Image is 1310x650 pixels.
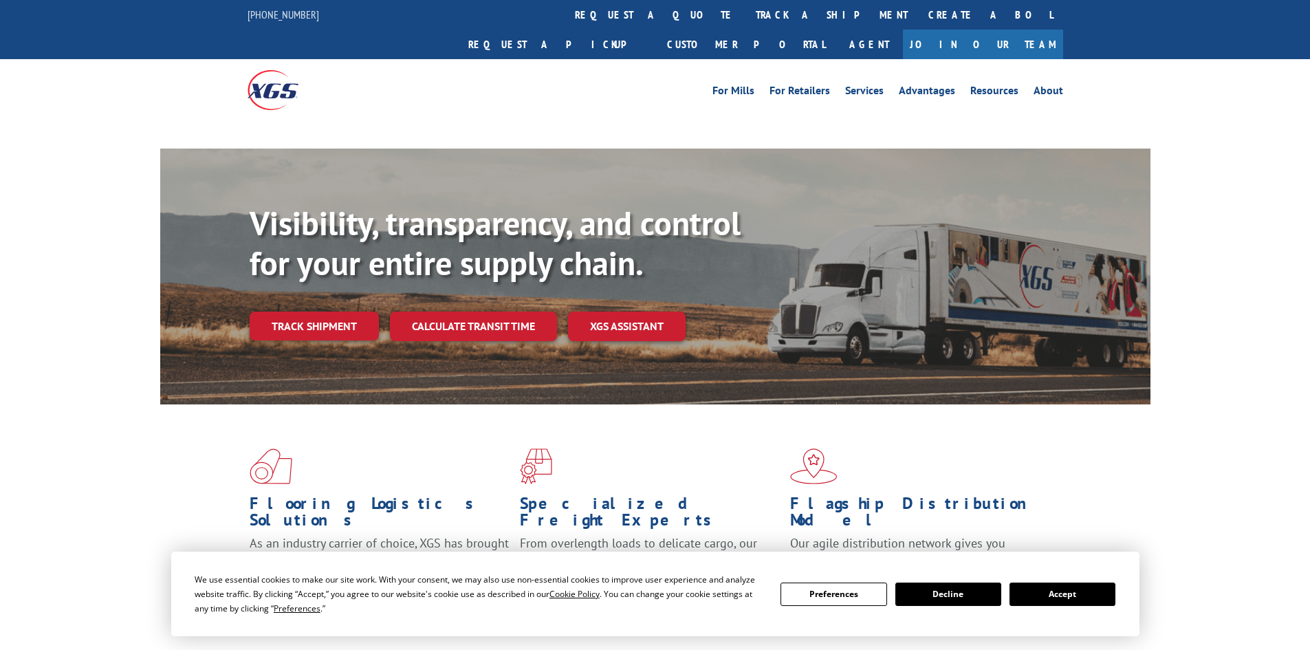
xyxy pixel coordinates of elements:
a: Resources [970,85,1018,100]
button: Preferences [780,583,886,606]
a: Customer Portal [657,30,836,59]
a: Agent [836,30,903,59]
p: From overlength loads to delicate cargo, our experienced staff knows the best way to move your fr... [520,535,780,596]
img: xgs-icon-flagship-distribution-model-red [790,448,838,484]
button: Accept [1009,583,1115,606]
a: Track shipment [250,312,379,340]
a: Services [845,85,884,100]
img: xgs-icon-focused-on-flooring-red [520,448,552,484]
a: About [1034,85,1063,100]
div: Cookie Consent Prompt [171,552,1139,636]
a: Join Our Team [903,30,1063,59]
a: [PHONE_NUMBER] [248,8,319,21]
span: Cookie Policy [549,588,600,600]
h1: Flooring Logistics Solutions [250,495,510,535]
b: Visibility, transparency, and control for your entire supply chain. [250,202,741,284]
a: Advantages [899,85,955,100]
span: Our agile distribution network gives you nationwide inventory management on demand. [790,535,1043,567]
a: Calculate transit time [390,312,557,341]
a: Request a pickup [458,30,657,59]
button: Decline [895,583,1001,606]
h1: Specialized Freight Experts [520,495,780,535]
a: For Retailers [769,85,830,100]
span: Preferences [274,603,320,614]
a: For Mills [712,85,754,100]
a: XGS ASSISTANT [568,312,686,341]
span: As an industry carrier of choice, XGS has brought innovation and dedication to flooring logistics... [250,535,509,584]
div: We use essential cookies to make our site work. With your consent, we may also use non-essential ... [195,572,764,616]
h1: Flagship Distribution Model [790,495,1050,535]
img: xgs-icon-total-supply-chain-intelligence-red [250,448,292,484]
